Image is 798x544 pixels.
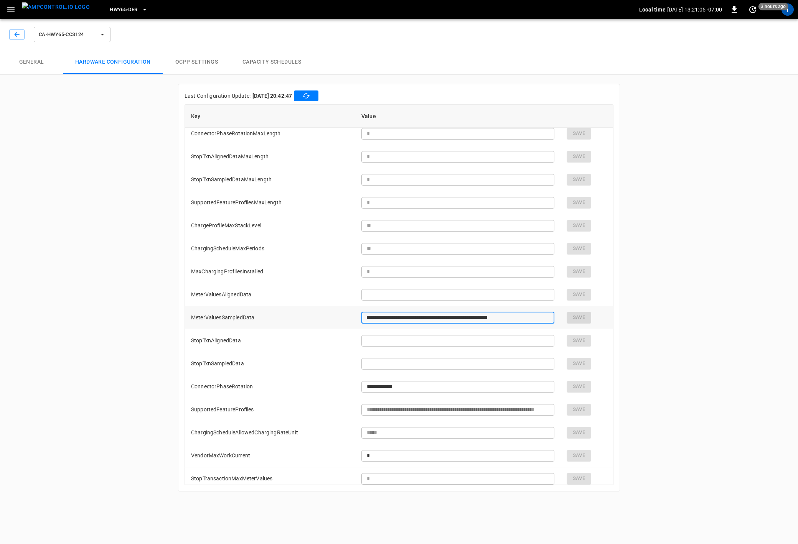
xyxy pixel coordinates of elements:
[22,2,90,12] img: ampcontrol.io logo
[34,27,110,42] button: ca-hwy65-ccs124
[355,105,561,128] th: Value
[639,6,666,13] p: Local time
[185,92,251,100] p: Last Configuration Update:
[185,145,355,168] td: StopTxnAlignedDataMaxLength
[252,92,292,100] b: [DATE] 20:42:47
[185,467,355,490] td: StopTransactionMaxMeterValues
[185,214,355,237] td: ChargeProfileMaxStackLevel
[185,421,355,444] td: ChargingScheduleAllowedChargingRateUnit
[185,122,355,145] td: ConnectorPhaseRotationMaxLength
[185,444,355,467] td: VendorMaxWorkCurrent
[185,306,355,329] td: MeterValuesSampledData
[185,260,355,283] td: MaxChargingProfilesInstalled
[185,283,355,306] td: MeterValuesAlignedData
[185,398,355,421] td: SupportedFeatureProfiles
[747,3,759,16] button: set refresh interval
[39,30,96,39] span: ca-hwy65-ccs124
[782,3,794,16] div: profile-icon
[185,352,355,375] td: StopTxnSampledData
[667,6,722,13] p: [DATE] 13:21:05 -07:00
[230,50,313,74] button: Capacity Schedules
[63,50,163,74] button: Hardware configuration
[185,168,355,191] td: StopTxnSampledDataMaxLength
[185,375,355,398] td: ConnectorPhaseRotation
[110,5,137,14] span: HWY65-DER
[758,3,788,10] span: 3 hours ago
[185,237,355,260] td: ChargingScheduleMaxPeriods
[163,50,230,74] button: OCPP settings
[185,191,355,214] td: SupportedFeatureProfilesMaxLength
[185,329,355,352] td: StopTxnAlignedData
[185,105,355,128] th: Key
[107,2,150,17] button: HWY65-DER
